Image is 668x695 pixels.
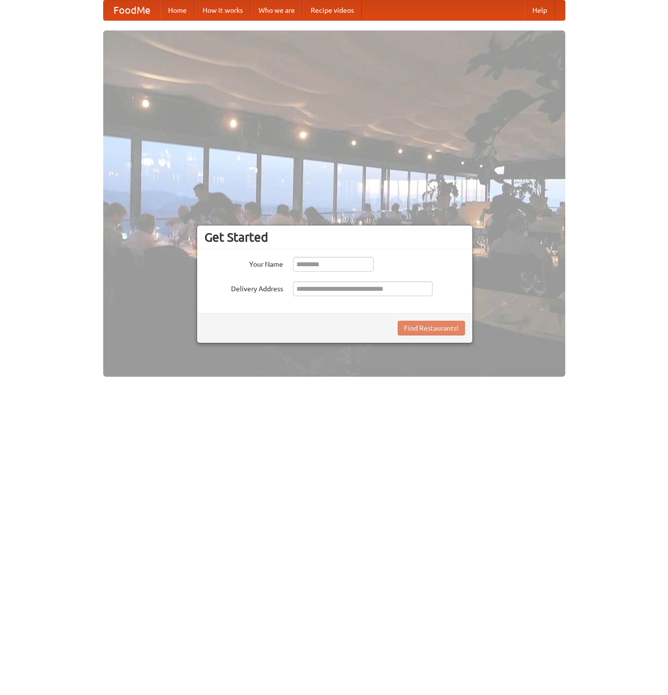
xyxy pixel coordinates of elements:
[204,281,283,294] label: Delivery Address
[251,0,303,20] a: Who we are
[398,321,465,335] button: Find Restaurants!
[160,0,195,20] a: Home
[204,230,465,245] h3: Get Started
[195,0,251,20] a: How it works
[104,0,160,20] a: FoodMe
[204,257,283,269] label: Your Name
[303,0,362,20] a: Recipe videos
[524,0,555,20] a: Help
